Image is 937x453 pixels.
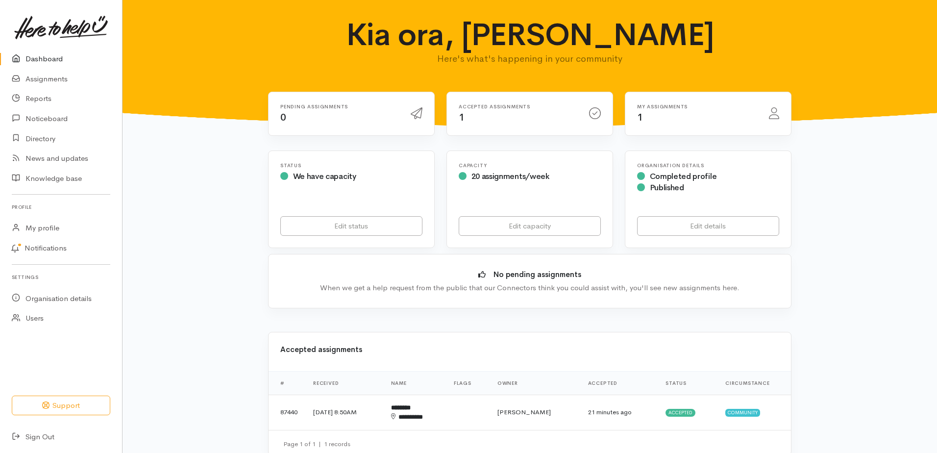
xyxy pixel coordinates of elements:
th: Owner [490,371,580,395]
td: [DATE] 8:50AM [305,395,383,430]
span: | [319,440,321,448]
time: 21 minutes ago [588,408,632,416]
span: 20 assignments/week [471,171,549,181]
h6: Capacity [459,163,601,168]
td: [PERSON_NAME] [490,395,580,430]
div: When we get a help request from the public that our Connectors think you could assist with, you'l... [283,282,776,294]
span: 1 [637,111,643,124]
p: Here's what's happening in your community [338,52,722,66]
b: Accepted assignments [280,345,362,354]
h6: Accepted assignments [459,104,577,109]
th: Accepted [580,371,658,395]
a: Edit capacity [459,216,601,236]
span: Accepted [666,409,695,417]
th: Status [658,371,717,395]
span: Completed profile [650,171,717,181]
a: Edit details [637,216,779,236]
b: No pending assignments [493,270,581,279]
h6: Settings [12,271,110,284]
span: We have capacity [293,171,356,181]
h6: Profile [12,201,110,214]
h6: My assignments [637,104,757,109]
button: Support [12,396,110,416]
a: Edit status [280,216,422,236]
h6: Pending assignments [280,104,399,109]
span: Published [650,182,684,193]
span: 0 [280,111,286,124]
span: Community [725,409,760,417]
td: 87440 [269,395,305,430]
small: Page 1 of 1 1 records [283,440,350,448]
th: Circumstance [717,371,791,395]
th: Name [383,371,446,395]
h6: Organisation Details [637,163,779,168]
h1: Kia ora, [PERSON_NAME] [338,18,722,52]
th: Flags [446,371,490,395]
h6: Status [280,163,422,168]
th: # [269,371,305,395]
span: 1 [459,111,465,124]
th: Received [305,371,383,395]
